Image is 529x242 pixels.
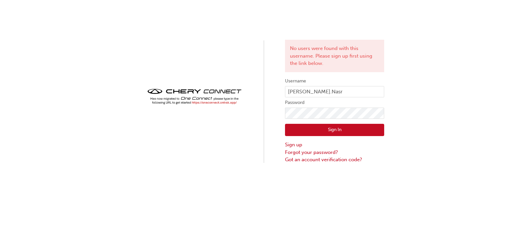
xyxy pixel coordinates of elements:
[285,99,384,107] label: Password
[145,87,244,106] img: cheryconnect
[285,77,384,85] label: Username
[285,86,384,97] input: Username
[285,141,384,149] a: Sign up
[285,124,384,136] button: Sign In
[285,149,384,156] a: Forgot your password?
[285,40,384,72] div: No users were found with this username. Please sign up first using the link below.
[285,156,384,164] a: Got an account verification code?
